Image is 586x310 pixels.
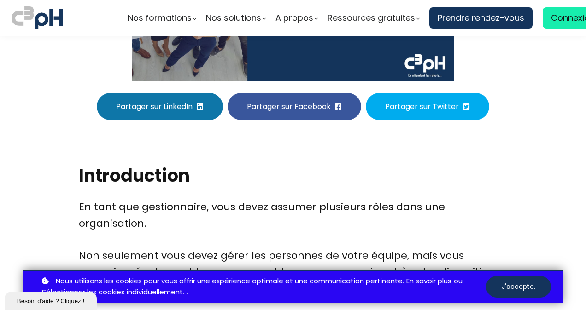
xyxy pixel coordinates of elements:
[366,93,489,120] button: Partager sur Twitter
[12,5,63,31] img: logo C3PH
[40,276,486,299] p: ou .
[328,11,415,25] span: Ressources gratuites
[116,101,193,112] span: Partager sur LinkedIn
[97,93,223,120] button: Partager sur LinkedIn
[486,276,551,298] button: J'accepte.
[79,164,507,187] h2: Introduction
[429,7,533,29] a: Prendre rendez-vous
[228,93,361,120] button: Partager sur Facebook
[56,276,404,287] span: Nous utilisons les cookies pour vous offrir une expérience optimale et une communication pertinente.
[42,287,184,298] a: Sélectionner les cookies individuellement.
[385,101,459,112] span: Partager sur Twitter
[247,101,331,112] span: Partager sur Facebook
[406,276,451,287] a: En savoir plus
[79,199,507,247] div: En tant que gestionnaire, vous devez assumer plusieurs rôles dans une organisation.
[275,11,313,25] span: A propos
[438,11,524,25] span: Prendre rendez-vous
[5,290,99,310] iframe: chat widget
[206,11,261,25] span: Nos solutions
[128,11,192,25] span: Nos formations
